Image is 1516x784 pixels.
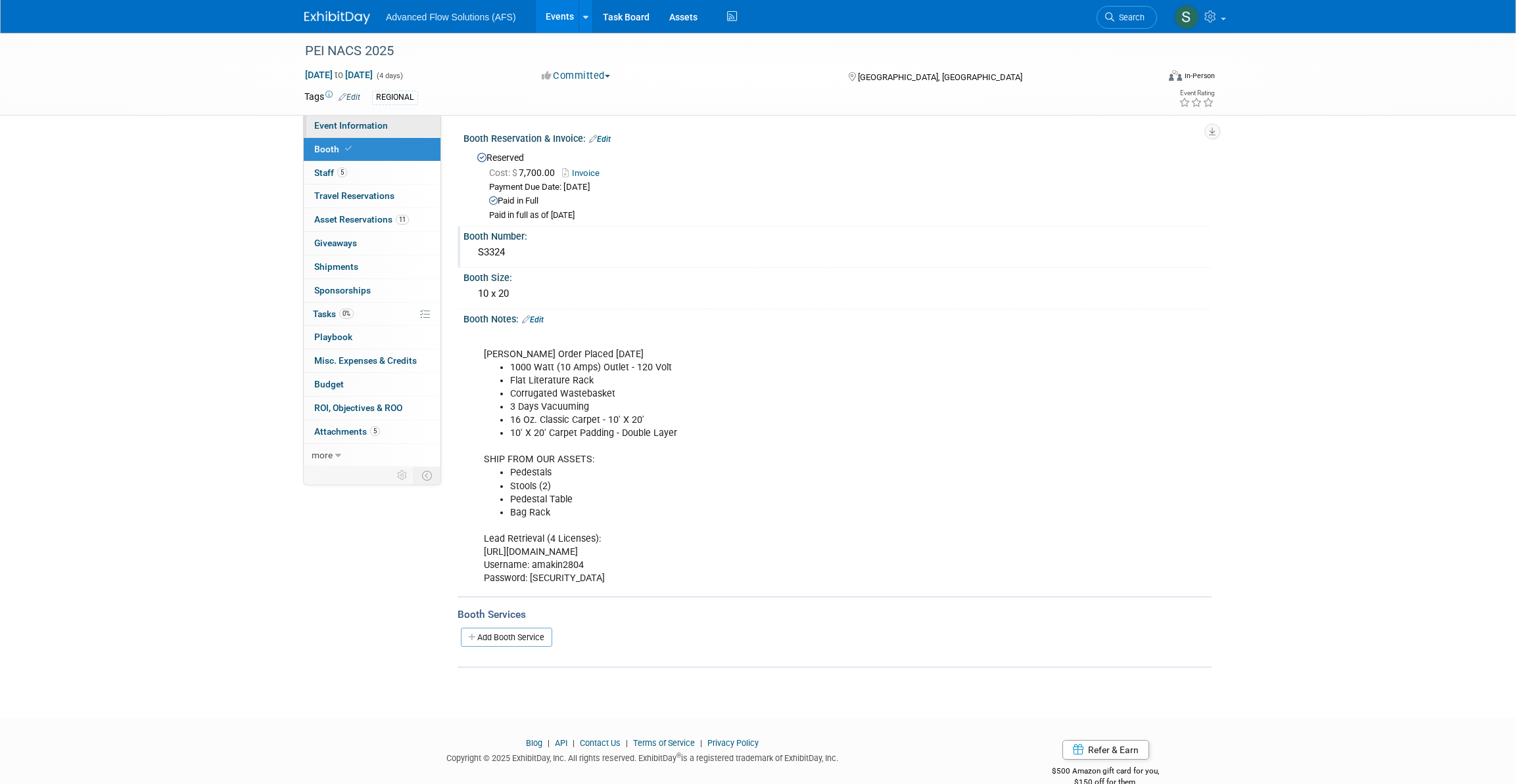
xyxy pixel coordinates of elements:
span: Travel Reservations [314,190,394,201]
a: Travel Reservations [304,185,440,207]
span: Tasks [313,309,354,319]
div: PEI NACS 2025 [300,39,1137,63]
span: Sponsorships [314,285,371,295]
a: Playbook [304,326,440,349]
div: Event Format [1079,68,1215,88]
span: 0% [339,309,354,318]
span: 5 [337,167,347,177]
div: Payment Due Date: [DATE] [489,181,1202,194]
td: Tags [304,90,360,105]
div: Copyright © 2025 ExhibitDay, Inc. All rights reserved. ExhibitDay is a registered trademark of Ex... [304,749,980,764]
a: Event Information [304,114,440,137]
a: more [304,444,440,467]
a: API [555,738,567,748]
a: Misc. Expenses & Credits [304,349,440,372]
a: Attachments5 [304,420,440,443]
button: Committed [537,69,615,83]
span: [GEOGRAPHIC_DATA], [GEOGRAPHIC_DATA] [858,72,1022,82]
div: [PERSON_NAME] Order Placed [DATE] SHIP FROM OUR ASSETS: Lead Retrieval (4 Licenses): [URL][DOMAIN... [475,328,1067,592]
span: Shipments [314,261,358,272]
span: Advanced Flow Solutions (AFS) [386,12,516,22]
li: Pedestal Table [510,493,1059,506]
div: S3324 [473,242,1202,263]
span: (4 days) [375,72,403,80]
a: Budget [304,373,440,396]
span: Attachments [314,426,380,437]
li: 10' X 20' Carpet Padding - Double Layer [510,427,1059,440]
a: Shipments [304,255,440,278]
div: Event Rating [1179,90,1214,97]
td: Personalize Event Tab Strip [391,467,414,484]
span: Search [1114,12,1145,22]
li: Stools (2) [510,480,1059,493]
a: Sponsorships [304,279,440,302]
a: Search [1097,6,1157,29]
a: Edit [589,135,611,144]
li: 3 Days Vacuuming [510,401,1059,414]
div: Booth Reservation & Invoice: [463,129,1212,146]
div: REGIONAL [372,91,418,104]
a: ROI, Objectives & ROO [304,397,440,420]
span: 7,700.00 [489,167,560,178]
span: [DATE] [DATE] [304,69,373,81]
span: Event Information [314,120,388,131]
span: Staff [314,167,347,178]
a: Blog [526,738,542,748]
a: Tasks0% [304,303,440,326]
div: Booth Notes: [463,309,1212,326]
span: | [569,738,578,748]
a: Staff5 [304,162,440,185]
span: ROI, Objectives & ROO [314,403,402,413]
a: Refer & Earn [1062,740,1149,760]
img: Format-Inperson.png [1169,70,1182,81]
div: 10 x 20 [473,284,1202,304]
span: Cost: $ [489,167,519,178]
a: Asset Reservations11 [304,208,440,231]
td: Toggle Event Tabs [414,467,441,484]
span: Playbook [314,332,352,342]
a: Giveaways [304,232,440,255]
div: Booth Services [458,607,1212,622]
a: Add Booth Service [461,628,552,647]
a: Privacy Policy [707,738,759,748]
li: Flat Literature Rack [510,374,1059,387]
span: Giveaways [314,238,357,248]
div: Paid in full as of [DATE] [489,210,1202,221]
a: Edit [522,315,544,324]
span: | [623,738,631,748]
div: In-Person [1184,71,1215,81]
a: Invoice [562,168,606,178]
span: | [697,738,705,748]
sup: ® [676,752,681,759]
a: Contact Us [580,738,621,748]
span: 5 [370,426,380,436]
img: Steve McAnally [1174,5,1199,30]
div: Booth Size: [463,268,1212,284]
a: Booth [304,138,440,161]
span: | [544,738,553,748]
div: Paid in Full [489,195,1202,207]
span: 11 [396,215,409,225]
span: to [333,70,345,80]
li: Pedestals [510,466,1059,479]
span: more [312,450,333,460]
img: ExhibitDay [304,11,370,24]
span: Booth [314,144,354,154]
span: Misc. Expenses & Credits [314,355,417,366]
div: Reserved [473,148,1202,222]
li: Corrugated Wastebasket [510,387,1059,401]
div: Booth Number: [463,227,1212,243]
a: Edit [339,93,360,102]
span: Budget [314,379,344,389]
li: 1000 Watt (10 Amps) Outlet - 120 Volt [510,361,1059,374]
li: Bag Rack [510,506,1059,519]
li: 16 Oz. Classic Carpet - 10' X 20' [510,414,1059,427]
i: Booth reservation complete [345,145,352,152]
span: Asset Reservations [314,214,409,225]
a: Terms of Service [633,738,695,748]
